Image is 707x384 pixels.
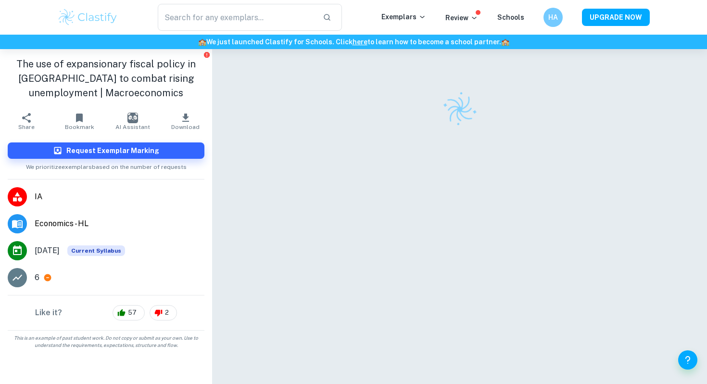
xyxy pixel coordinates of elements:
[127,113,138,123] img: AI Assistant
[113,305,145,320] div: 57
[543,8,563,27] button: HA
[501,38,509,46] span: 🏫
[582,9,650,26] button: UPGRADE NOW
[18,124,35,130] span: Share
[436,86,483,133] img: Clastify logo
[67,245,125,256] span: Current Syllabus
[548,12,559,23] h6: HA
[35,218,204,230] span: Economics - HL
[57,8,118,27] img: Clastify logo
[497,13,524,21] a: Schools
[678,350,697,370] button: Help and Feedback
[150,305,177,320] div: 2
[65,124,94,130] span: Bookmark
[35,245,60,256] span: [DATE]
[158,4,315,31] input: Search for any exemplars...
[160,308,174,318] span: 2
[35,307,62,319] h6: Like it?
[123,308,142,318] span: 57
[198,38,206,46] span: 🏫
[67,245,125,256] div: This exemplar is based on the current syllabus. Feel free to refer to it for inspiration/ideas wh...
[445,13,478,23] p: Review
[26,159,187,171] span: We prioritize exemplars based on the number of requests
[8,57,204,100] h1: The use of expansionary fiscal policy in [GEOGRAPHIC_DATA] to combat rising unemployment | Macroe...
[66,145,159,156] h6: Request Exemplar Marking
[203,51,210,58] button: Report issue
[171,124,200,130] span: Download
[106,108,159,135] button: AI Assistant
[35,191,204,203] span: IA
[115,124,150,130] span: AI Assistant
[4,334,208,349] span: This is an example of past student work. Do not copy or submit as your own. Use to understand the...
[2,37,705,47] h6: We just launched Clastify for Schools. Click to learn how to become a school partner.
[159,108,212,135] button: Download
[8,142,204,159] button: Request Exemplar Marking
[35,272,39,283] p: 6
[353,38,367,46] a: here
[53,108,106,135] button: Bookmark
[381,12,426,22] p: Exemplars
